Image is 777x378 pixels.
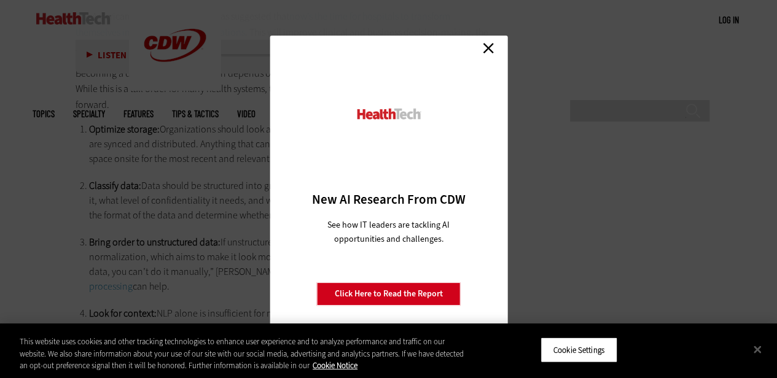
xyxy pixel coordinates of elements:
[20,336,466,372] div: This website uses cookies and other tracking technologies to enhance user experience and to analy...
[541,337,617,363] button: Cookie Settings
[479,39,498,57] a: Close
[317,282,461,306] a: Click Here to Read the Report
[291,191,486,208] h3: New AI Research From CDW
[313,360,357,371] a: More information about your privacy
[355,107,422,120] img: HealthTech_0.png
[744,336,771,363] button: Close
[313,218,464,246] p: See how IT leaders are tackling AI opportunities and challenges.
